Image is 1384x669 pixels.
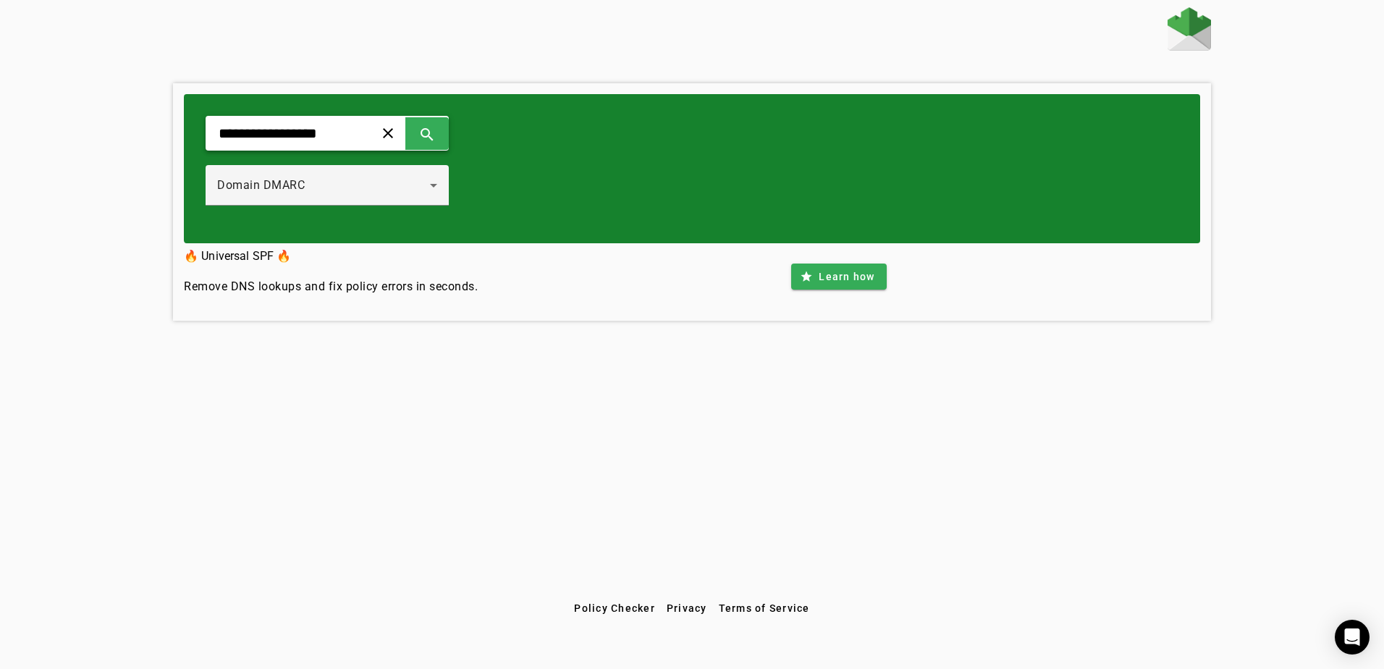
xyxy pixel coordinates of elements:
span: Privacy [667,602,707,614]
span: Domain DMARC [217,178,305,192]
button: Privacy [661,595,713,621]
div: Open Intercom Messenger [1335,620,1370,655]
span: Terms of Service [719,602,810,614]
button: Learn how [791,264,886,290]
button: Policy Checker [568,595,661,621]
h4: Remove DNS lookups and fix policy errors in seconds. [184,278,478,295]
span: Policy Checker [574,602,655,614]
a: Home [1168,7,1211,54]
img: Fraudmarc Logo [1168,7,1211,51]
button: Terms of Service [713,595,816,621]
span: Learn how [819,269,874,284]
h3: 🔥 Universal SPF 🔥 [184,246,478,266]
